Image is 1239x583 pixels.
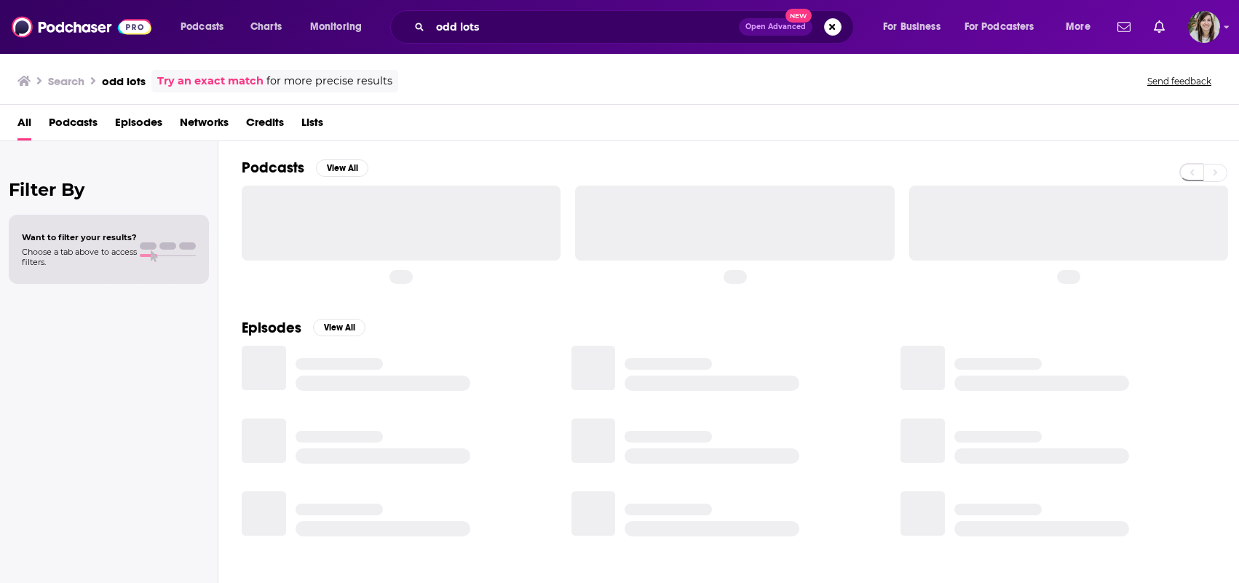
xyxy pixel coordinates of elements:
[9,179,209,200] h2: Filter By
[313,319,365,336] button: View All
[430,15,739,39] input: Search podcasts, credits, & more...
[115,111,162,140] a: Episodes
[300,15,381,39] button: open menu
[180,111,229,140] a: Networks
[241,15,290,39] a: Charts
[17,111,31,140] a: All
[242,159,368,177] a: PodcastsView All
[242,319,365,337] a: EpisodesView All
[250,17,282,37] span: Charts
[157,73,264,90] a: Try an exact match
[22,232,137,242] span: Want to filter your results?
[246,111,284,140] a: Credits
[242,319,301,337] h2: Episodes
[1066,17,1090,37] span: More
[873,15,959,39] button: open menu
[1143,75,1216,87] button: Send feedback
[12,13,151,41] img: Podchaser - Follow, Share and Rate Podcasts
[1188,11,1220,43] img: User Profile
[404,10,868,44] div: Search podcasts, credits, & more...
[1188,11,1220,43] button: Show profile menu
[965,17,1034,37] span: For Podcasters
[883,17,941,37] span: For Business
[785,9,812,23] span: New
[102,74,146,88] h3: odd lots
[48,74,84,88] h3: Search
[1148,15,1171,39] a: Show notifications dropdown
[181,17,223,37] span: Podcasts
[242,159,304,177] h2: Podcasts
[266,73,392,90] span: for more precise results
[1056,15,1109,39] button: open menu
[310,17,362,37] span: Monitoring
[739,18,812,36] button: Open AdvancedNew
[49,111,98,140] a: Podcasts
[22,247,137,267] span: Choose a tab above to access filters.
[316,159,368,177] button: View All
[170,15,242,39] button: open menu
[955,15,1056,39] button: open menu
[1112,15,1136,39] a: Show notifications dropdown
[745,23,806,31] span: Open Advanced
[301,111,323,140] a: Lists
[1188,11,1220,43] span: Logged in as devinandrade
